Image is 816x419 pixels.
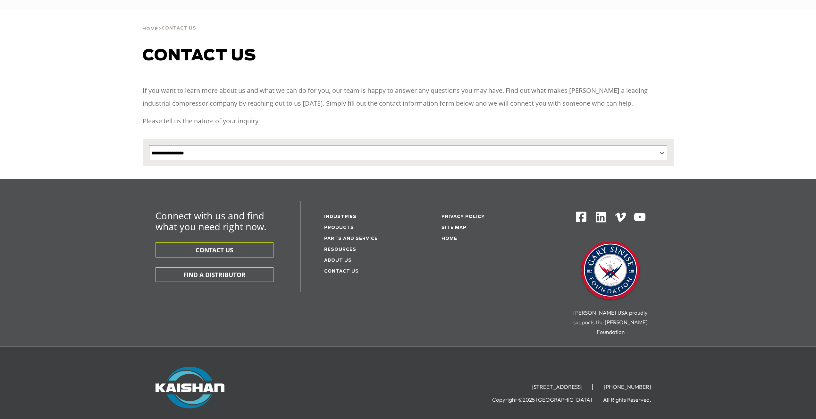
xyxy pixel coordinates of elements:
[156,242,273,258] button: CONTACT US
[573,309,648,335] span: [PERSON_NAME] USA proudly supports the [PERSON_NAME] Foundation
[603,397,661,403] li: All Rights Reserved.
[156,209,266,233] span: Connect with us and find what you need right now.
[492,397,602,403] li: Copyright ©2025 [GEOGRAPHIC_DATA]
[324,226,354,230] a: Products
[142,26,158,31] a: Home
[162,26,196,31] span: Contact Us
[142,10,196,34] div: >
[324,215,357,219] a: Industries
[594,384,661,390] li: [PHONE_NUMBER]
[324,258,352,263] a: About Us
[442,215,485,219] a: Privacy Policy
[595,211,607,223] img: Linkedin
[156,267,273,282] button: FIND A DISTRIBUTOR
[578,239,643,303] img: Gary Sinise Foundation
[143,84,674,110] p: If you want to learn more about us and what we can do for you, our team is happy to answer any qu...
[634,211,646,223] img: Youtube
[575,211,587,223] img: Facebook
[324,269,359,274] a: Contact Us
[156,367,224,408] img: Kaishan
[142,27,158,31] span: Home
[324,248,356,252] a: Resources
[143,48,256,64] span: Contact us
[143,115,674,127] p: Please tell us the nature of your inquiry.
[615,213,626,222] img: Vimeo
[442,226,467,230] a: Site Map
[442,237,457,241] a: Home
[522,384,593,390] li: [STREET_ADDRESS]
[324,237,378,241] a: Parts and service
